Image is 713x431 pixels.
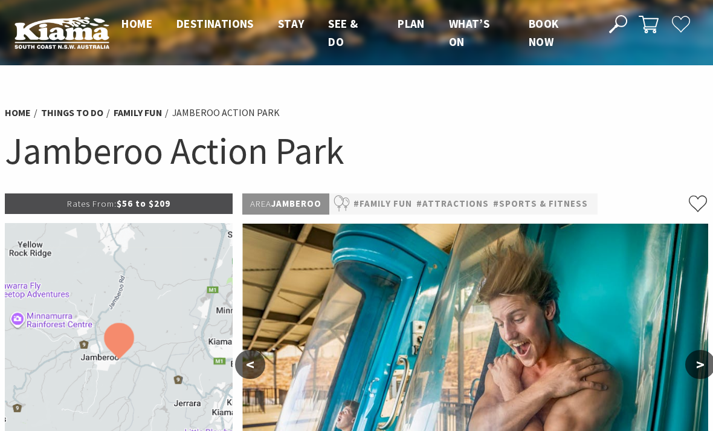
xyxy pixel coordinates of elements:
[109,15,595,51] nav: Main Menu
[242,193,329,215] p: Jamberoo
[529,16,559,49] span: Book now
[416,196,489,212] a: #Attractions
[449,16,489,49] span: What’s On
[5,193,233,214] p: $56 to $209
[398,16,425,31] span: Plan
[15,16,109,49] img: Kiama Logo
[278,16,305,31] span: Stay
[41,106,103,119] a: Things To Do
[67,198,117,209] span: Rates From:
[493,196,588,212] a: #Sports & Fitness
[121,16,152,31] span: Home
[328,16,358,49] span: See & Do
[176,16,254,31] span: Destinations
[5,106,31,119] a: Home
[353,196,412,212] a: #Family Fun
[114,106,162,119] a: Family Fun
[235,350,265,379] button: <
[250,198,271,209] span: Area
[5,127,708,175] h1: Jamberoo Action Park
[172,105,280,120] li: Jamberoo Action Park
